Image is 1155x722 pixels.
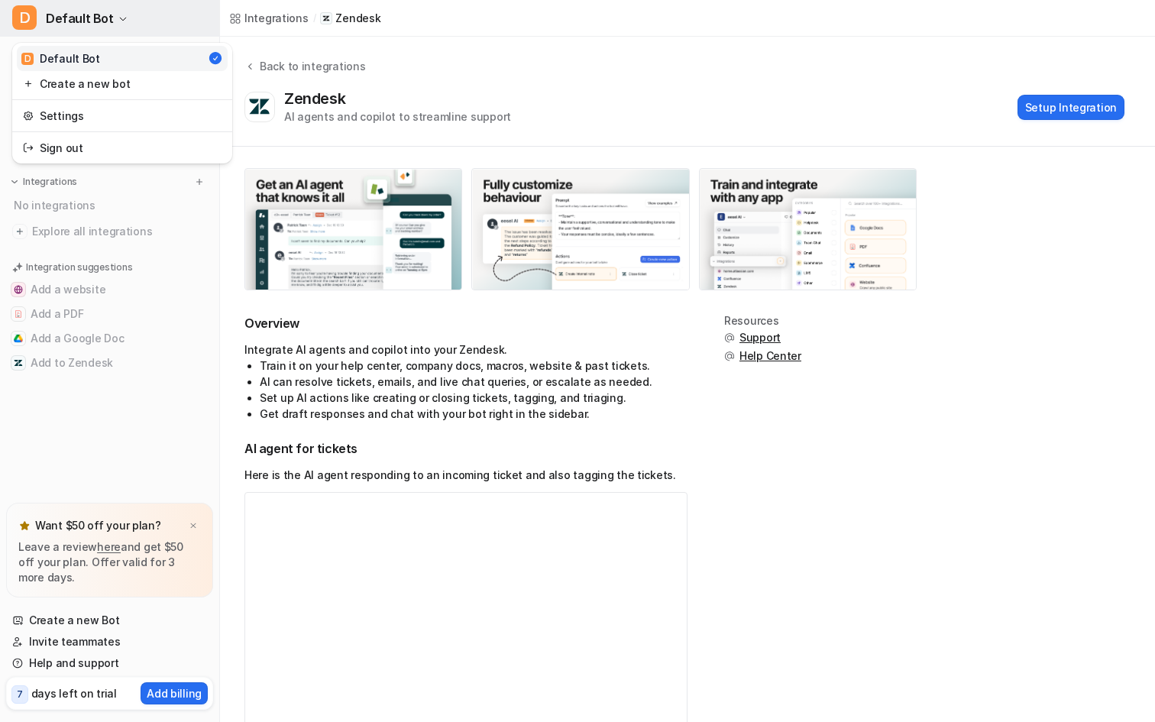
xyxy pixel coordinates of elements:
[17,71,228,96] a: Create a new bot
[17,135,228,160] a: Sign out
[23,76,34,92] img: reset
[17,103,228,128] a: Settings
[12,5,37,30] span: D
[12,43,232,164] div: DDefault Bot
[21,50,100,66] div: Default Bot
[21,53,34,65] span: D
[23,140,34,156] img: reset
[46,8,114,29] span: Default Bot
[23,108,34,124] img: reset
